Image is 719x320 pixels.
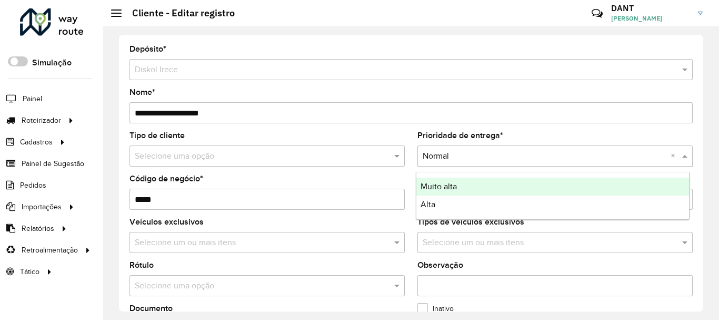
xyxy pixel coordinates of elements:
label: Simulação [32,56,72,69]
span: Roteirizador [22,115,61,126]
h3: DANT [611,3,690,13]
span: Clear all [671,150,680,162]
label: Rótulo [129,259,154,271]
label: Inativo [417,303,454,314]
label: Prioridade de entrega [417,129,503,142]
span: Muito alta [421,182,457,191]
label: Observação [417,259,463,271]
span: Relatórios [22,223,54,234]
span: Pedidos [20,180,46,191]
span: Painel [23,93,42,104]
h2: Cliente - Editar registro [122,7,235,19]
span: Cadastros [20,137,53,148]
span: [PERSON_NAME] [611,14,690,23]
span: Alta [421,200,435,209]
span: Importações [22,201,62,212]
ng-dropdown-panel: Options list [416,172,690,220]
label: Documento [129,302,173,315]
span: Retroalimentação [22,245,78,256]
a: Contato Rápido [586,2,608,25]
span: Painel de Sugestão [22,158,84,169]
label: Tipos de veículos exclusivos [417,216,524,228]
label: Tipo de cliente [129,129,185,142]
label: Depósito [129,43,166,55]
span: Tático [20,266,39,277]
label: Nome [129,86,155,99]
label: Veículos exclusivos [129,216,204,228]
label: Código de negócio [129,172,203,185]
